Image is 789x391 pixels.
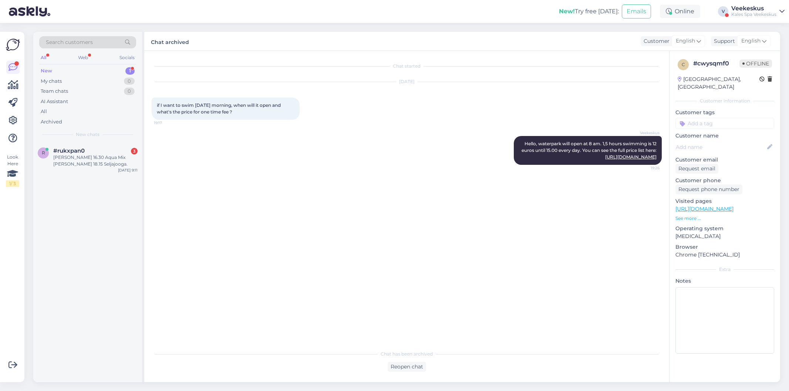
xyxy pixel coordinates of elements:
[46,38,93,46] span: Search customers
[641,37,670,45] div: Customer
[632,130,660,136] span: Veekeskus
[157,102,282,115] span: if I want to swim [DATE] morning, when will it open and what's the price for one time fee？
[124,88,135,95] div: 0
[675,109,774,116] p: Customer tags
[632,165,660,171] span: 19:26
[731,6,785,17] a: VeekeskusKales Spa Veekeskus
[675,164,718,174] div: Request email
[124,78,135,85] div: 0
[675,132,774,140] p: Customer name
[42,150,45,156] span: r
[152,78,662,85] div: [DATE]
[559,7,619,16] div: Try free [DATE]:
[718,6,728,17] div: V
[675,197,774,205] p: Visited pages
[675,225,774,232] p: Operating system
[675,98,774,104] div: Customer information
[675,232,774,240] p: [MEDICAL_DATA]
[676,143,766,151] input: Add name
[388,362,426,372] div: Reopen chat
[152,63,662,69] div: Chat started
[678,75,759,91] div: [GEOGRAPHIC_DATA], [GEOGRAPHIC_DATA]
[675,277,774,285] p: Notes
[41,88,68,95] div: Team chats
[693,59,739,68] div: # cwysqmf0
[675,266,774,273] div: Extra
[675,205,734,212] a: [URL][DOMAIN_NAME]
[118,167,138,173] div: [DATE] 9:11
[675,156,774,164] p: Customer email
[41,67,52,75] div: New
[53,154,138,167] div: [PERSON_NAME] 16.30 Aqua Mix [PERSON_NAME] 18.15 Seljajooga.
[675,243,774,251] p: Browser
[131,148,138,154] div: 3
[151,36,189,46] label: Chat archived
[675,184,742,194] div: Request phone number
[605,154,657,160] a: [URL][DOMAIN_NAME]
[675,251,774,259] p: Chrome [TECHNICAL_ID]
[125,67,135,75] div: 1
[6,180,19,187] div: 1 / 3
[6,154,19,187] div: Look Here
[76,131,100,138] span: New chats
[381,351,433,357] span: Chat has been archived
[675,177,774,184] p: Customer phone
[660,5,700,18] div: Online
[6,38,20,52] img: Askly Logo
[622,4,651,18] button: Emails
[682,62,685,67] span: c
[41,108,47,115] div: All
[118,53,136,62] div: Socials
[676,37,695,45] span: English
[39,53,48,62] div: All
[675,215,774,222] p: See more ...
[711,37,735,45] div: Support
[154,120,182,126] span: 19:17
[559,8,575,15] b: New!
[739,59,772,68] span: Offline
[675,118,774,129] input: Add a tag
[41,98,68,105] div: AI Assistant
[41,118,62,126] div: Archived
[731,11,776,17] div: Kales Spa Veekeskus
[41,78,62,85] div: My chats
[741,37,761,45] span: English
[53,147,85,154] span: #rukxpan0
[731,6,776,11] div: Veekeskus
[77,53,90,62] div: Web
[522,141,658,160] span: Hello, waterpark will open at 8 am. 1,5 hours swimming is 12 euros until 15.00 every day. You can...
